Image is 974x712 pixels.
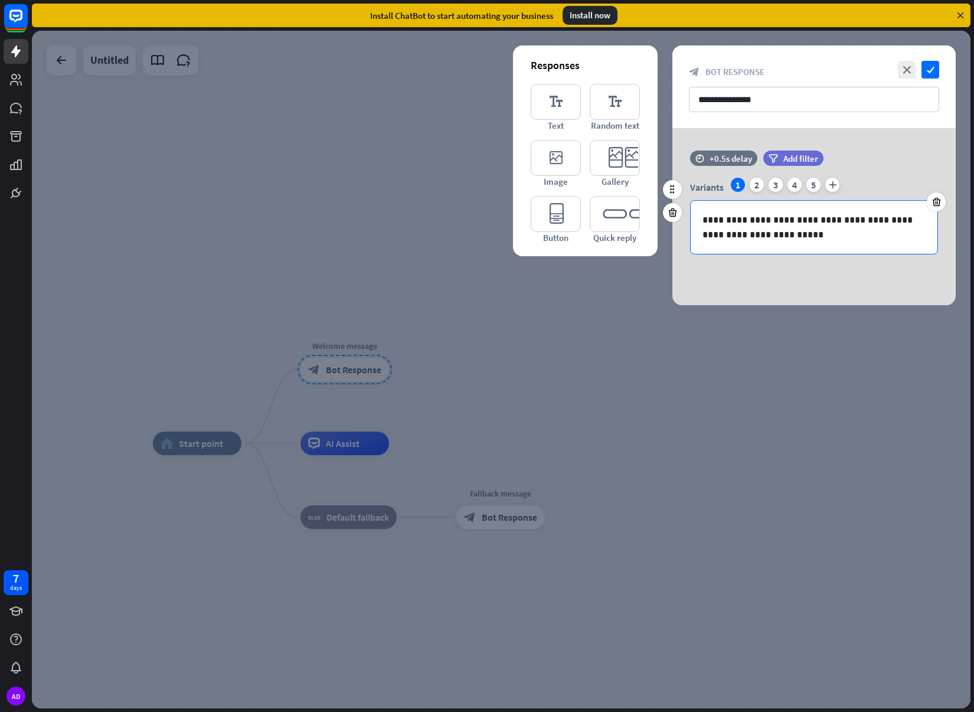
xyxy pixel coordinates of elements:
a: 7 days [4,570,28,595]
button: Open LiveChat chat widget [9,5,45,40]
i: check [921,61,939,79]
i: block_bot_response [689,67,700,77]
div: Install ChatBot to start automating your business [370,10,553,21]
i: filter [769,154,778,163]
div: +0.5s delay [710,153,752,164]
i: plus [825,178,839,192]
span: Add filter [783,153,818,164]
div: 2 [750,178,764,192]
span: Bot Response [705,66,764,77]
div: AD [6,687,25,706]
div: 3 [769,178,783,192]
div: 1 [731,178,745,192]
div: Install now [563,6,617,25]
div: 5 [806,178,821,192]
span: Variants [690,181,724,193]
div: 7 [13,573,19,584]
i: close [898,61,916,79]
div: 4 [787,178,802,192]
i: time [695,154,704,162]
div: days [10,584,22,592]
